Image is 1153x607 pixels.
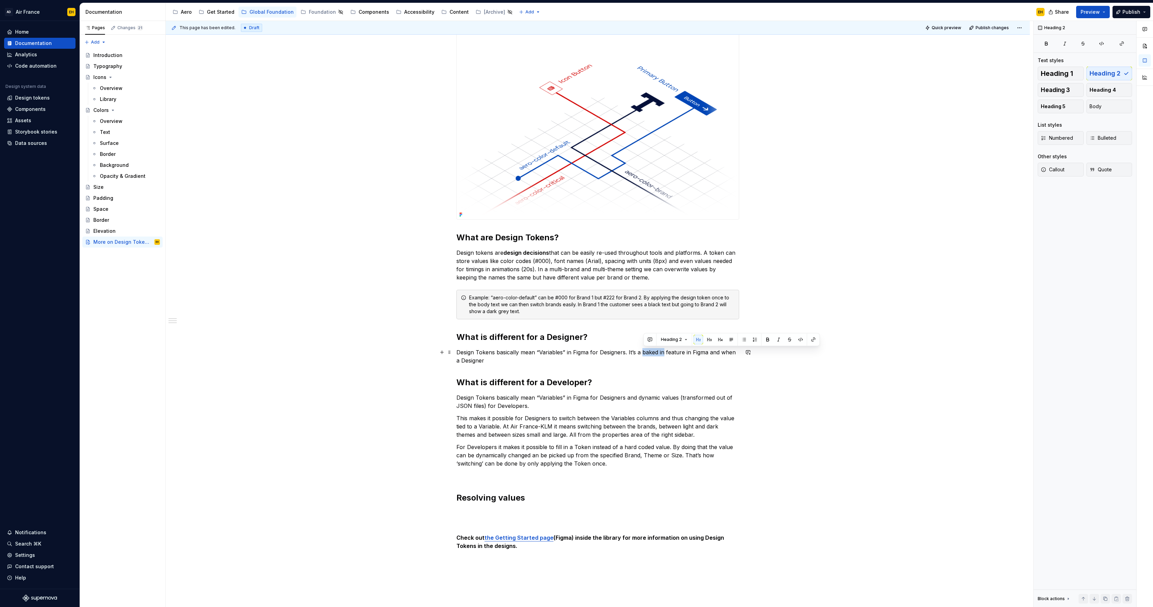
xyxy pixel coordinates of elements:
a: Components [348,7,392,18]
div: Text styles [1038,57,1064,64]
h2: What is different for a Designer? [456,332,739,343]
button: Help [4,572,75,583]
a: Aero [170,7,195,18]
div: Size [93,184,104,191]
span: Numbered [1041,135,1073,141]
span: Heading 1 [1041,70,1073,77]
div: Library [100,96,116,103]
p: This makes it possible for Designers to switch between the Variables columns and thus changing th... [456,414,739,439]
a: Analytics [4,49,75,60]
div: List styles [1038,122,1062,128]
p: Design tokens are that can be easily re-used throughout tools and platforms. A token can store va... [456,249,739,282]
div: Global Foundation [249,9,294,15]
button: Search ⌘K [4,538,75,549]
div: Overview [100,118,123,125]
strong: design decisions [503,249,549,256]
a: Supernova Logo [23,595,57,602]
a: Assets [4,115,75,126]
div: Example: “aero-color-default” can be #000 for Brand 1 but #222 for Brand 2. By applying the desig... [469,294,735,315]
div: Code automation [15,62,57,69]
a: Code automation [4,60,75,71]
div: AD [5,8,13,16]
span: Publish [1122,9,1140,15]
span: Body [1090,103,1102,110]
a: Space [82,204,163,215]
a: Components [4,104,75,115]
div: Changes [117,25,143,31]
div: Documentation [15,40,52,47]
strong: the Getting Started page [485,534,554,541]
a: Size [82,182,163,193]
div: Opacity & Gradient [100,173,145,180]
strong: Check out [456,534,485,541]
div: Design system data [5,84,46,89]
button: Share [1045,6,1073,18]
span: Callout [1041,166,1064,173]
div: Border [100,151,116,158]
a: Overview [89,83,163,94]
div: Components [359,9,389,15]
button: Heading 1 [1038,67,1084,80]
button: Bulleted [1086,131,1132,145]
a: Surface [89,138,163,149]
div: Icons [93,74,106,81]
div: EH [1038,9,1043,15]
h2: Resolving values [456,492,739,503]
div: Page tree [170,5,515,19]
a: Text [89,127,163,138]
button: Callout [1038,163,1084,176]
a: Global Foundation [238,7,296,18]
a: Data sources [4,138,75,149]
a: Opacity & Gradient [89,171,163,182]
div: Aero [181,9,192,15]
div: Pages [85,25,105,31]
strong: (Figma) inside the library for more information on using Design Tokens in the designs. [456,534,725,549]
span: Quick preview [932,25,961,31]
a: Colors [82,105,163,116]
button: Quick preview [923,23,964,33]
div: Typography [93,63,122,70]
a: Design tokens [4,92,75,103]
div: Design tokens [15,94,50,101]
div: Storybook stories [15,128,57,135]
div: Assets [15,117,31,124]
div: Components [15,106,46,113]
button: Quote [1086,163,1132,176]
button: Heading 5 [1038,100,1084,113]
span: Add [525,9,534,15]
button: Notifications [4,527,75,538]
div: Surface [100,140,119,147]
div: Block actions [1038,594,1071,604]
button: Contact support [4,561,75,572]
div: [Archive] [484,9,505,15]
span: Bulleted [1090,135,1116,141]
span: Heading 4 [1090,87,1116,93]
div: Border [93,217,109,224]
div: Elevation [93,228,116,234]
button: ADAir FranceEH [1,4,78,19]
p: Design Tokens basically mean “Variables” in Figma for Designers and dynamic values (transformed o... [456,393,739,410]
div: Other styles [1038,153,1067,160]
a: Background [89,160,163,171]
button: Add [517,7,543,17]
div: Help [15,574,26,581]
div: Foundation [309,9,336,15]
span: Heading 5 [1041,103,1065,110]
a: Get Started [196,7,237,18]
div: Content [450,9,469,15]
span: Share [1055,9,1069,15]
div: Settings [15,552,35,559]
div: Page tree [82,50,163,248]
a: [Archive] [473,7,515,18]
button: Add [82,37,108,47]
a: Foundation [298,7,346,18]
a: Content [439,7,471,18]
p: Design Tokens basically mean “Variables” in Figma for Designers. It’s a baked in feature in Figma... [456,348,739,365]
button: Heading 4 [1086,83,1132,97]
div: Home [15,28,29,35]
a: Border [89,149,163,160]
p: For Developers it makes it possible to fill in a Token instead of a hard coded value. By doing th... [456,443,739,468]
a: Settings [4,550,75,561]
div: Get Started [207,9,234,15]
span: Add [91,39,100,45]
